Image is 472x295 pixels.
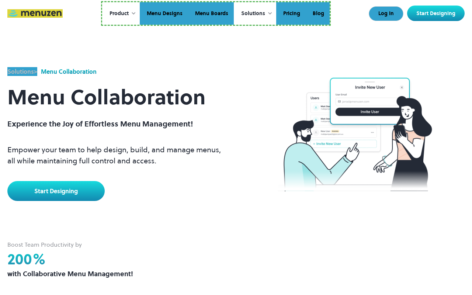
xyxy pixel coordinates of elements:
[7,67,37,76] a: Solutions>
[7,251,164,267] h2: 200%
[7,144,221,166] p: Empower your team to help design, build, and manage menus, all while maintaining full control and...
[110,10,129,18] div: Product
[7,118,221,129] p: Experience the Joy of Effortless Menu Management!
[369,6,403,21] a: Log In
[188,2,234,25] a: Menu Boards
[241,10,265,18] div: Solutions
[7,67,37,76] div: >
[7,270,164,278] div: with Collaborative Menu Management!
[276,2,306,25] a: Pricing
[7,181,105,201] a: Start Designing
[7,67,34,76] strong: Solutions
[7,241,164,249] div: Boost Team Productivity by
[306,2,330,25] a: Blog
[7,76,221,118] h1: Menu Collaboration
[407,6,465,21] a: Start Designing
[41,67,97,76] div: Menu Collaboration
[234,2,276,25] div: Solutions
[102,2,140,25] div: Product
[140,2,188,25] a: Menu Designs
